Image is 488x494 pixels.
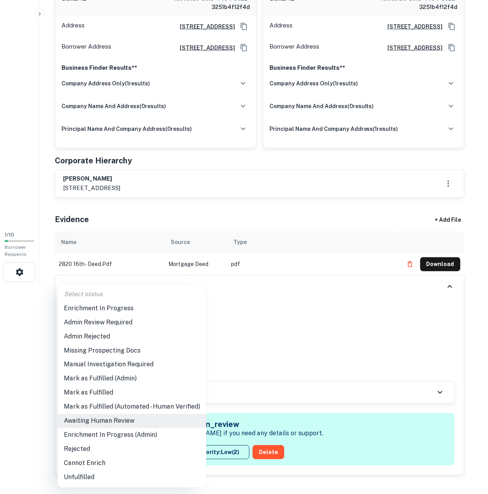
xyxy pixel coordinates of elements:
[58,329,206,344] li: Admin Rejected
[58,315,206,329] li: Admin Review Required
[58,456,206,470] li: Cannot Enrich
[58,442,206,456] li: Rejected
[58,372,206,386] li: Mark as Fulfilled (Admin)
[58,470,206,485] li: Unfulfilled
[449,431,488,469] iframe: Chat Widget
[58,414,206,428] li: Awaiting Human Review
[58,301,206,315] li: Enrichment In Progress
[58,358,206,372] li: Manual Investigation Required
[58,400,206,414] li: Mark as Fulfilled (Automated - Human Verified)
[58,344,206,358] li: Missing Prospecting Docs
[58,386,206,400] li: Mark as Fulfilled
[58,428,206,442] li: Enrichment In Progress (Admin)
